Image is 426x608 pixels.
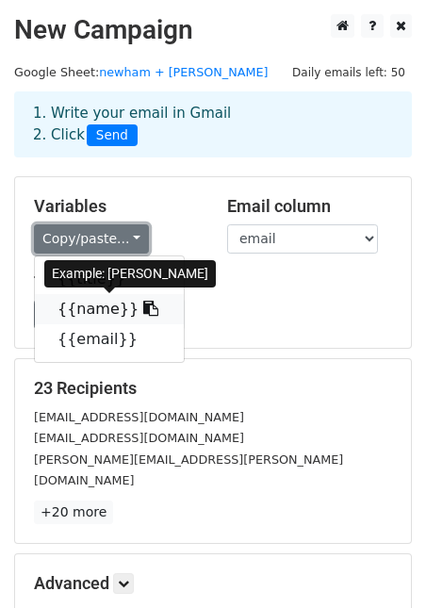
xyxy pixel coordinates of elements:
[34,573,392,594] h5: Advanced
[35,324,184,354] a: {{email}}
[34,196,199,217] h5: Variables
[34,410,244,424] small: [EMAIL_ADDRESS][DOMAIN_NAME]
[286,65,412,79] a: Daily emails left: 50
[14,65,269,79] small: Google Sheet:
[34,431,244,445] small: [EMAIL_ADDRESS][DOMAIN_NAME]
[87,124,138,147] span: Send
[34,378,392,399] h5: 23 Recipients
[34,501,113,524] a: +20 more
[34,452,343,488] small: [PERSON_NAME][EMAIL_ADDRESS][PERSON_NAME][DOMAIN_NAME]
[34,224,149,254] a: Copy/paste...
[19,103,407,146] div: 1. Write your email in Gmail 2. Click
[35,264,184,294] a: {{title}}
[99,65,268,79] a: newham + [PERSON_NAME]
[286,62,412,83] span: Daily emails left: 50
[35,294,184,324] a: {{name}}
[44,260,216,288] div: Example: [PERSON_NAME]
[14,14,412,46] h2: New Campaign
[227,196,392,217] h5: Email column
[332,518,426,608] iframe: Chat Widget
